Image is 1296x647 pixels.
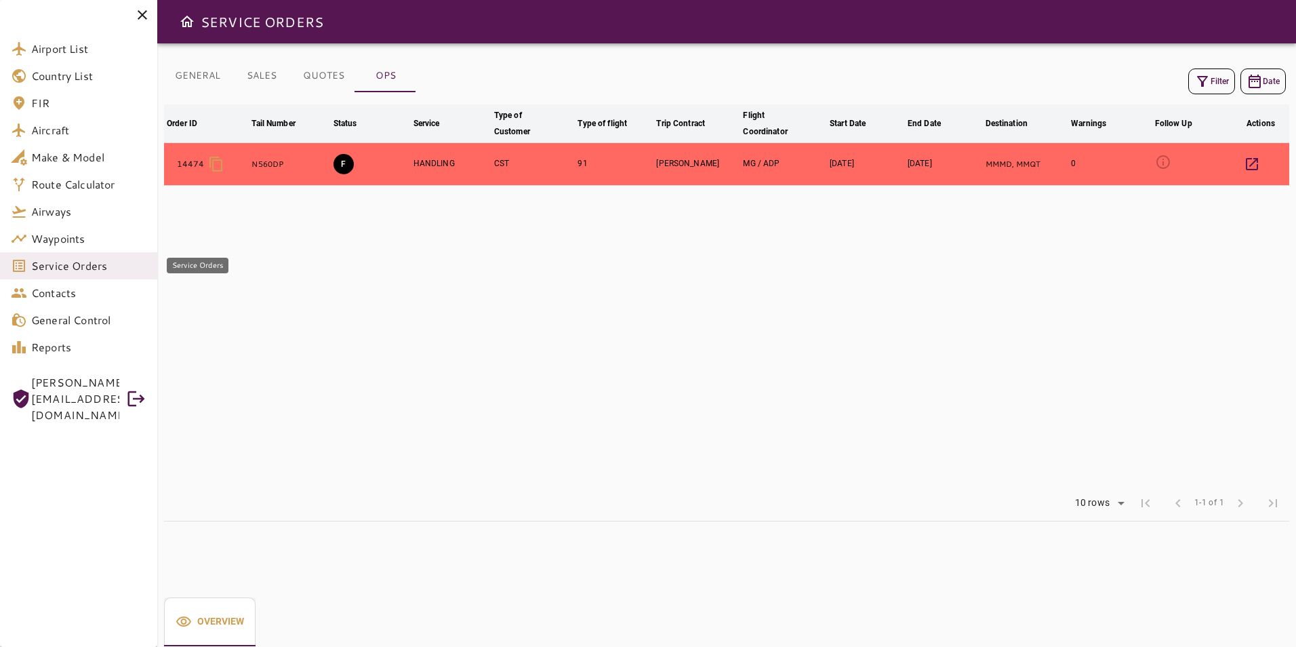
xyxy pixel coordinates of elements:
[231,60,292,92] button: SALES
[164,60,231,92] button: GENERAL
[1129,487,1162,519] span: First Page
[355,60,416,92] button: OPS
[1236,148,1268,180] button: Details
[31,95,146,111] span: FIR
[986,115,1045,132] span: Destination
[167,115,197,132] div: Order ID
[31,122,146,138] span: Aircraft
[830,115,883,132] span: Start Date
[908,115,941,132] div: End Date
[413,115,440,132] div: Service
[1066,493,1129,513] div: 10 rows
[413,115,458,132] span: Service
[31,68,146,84] span: Country List
[1162,487,1194,519] span: Previous Page
[908,115,958,132] span: End Date
[177,158,205,170] p: 14474
[656,115,705,132] div: Trip Contract
[201,11,323,33] h6: SERVICE ORDERS
[333,115,357,132] div: Status
[1155,115,1210,132] span: Follow Up
[1071,115,1106,132] div: Warnings
[494,107,573,140] span: Type of Customer
[31,203,146,220] span: Airways
[251,115,312,132] span: Tail Number
[578,115,645,132] span: Type of flight
[1194,496,1224,510] span: 1-1 of 1
[656,115,723,132] span: Trip Contract
[653,143,740,186] td: [PERSON_NAME]
[743,158,824,170] div: MARISELA GONZALEZ, ADRIANA DEL POZO
[31,312,146,328] span: General Control
[174,8,201,35] button: Open drawer
[31,258,146,274] span: Service Orders
[31,339,146,355] span: Reports
[164,597,256,646] button: Overview
[1240,68,1286,94] button: Date
[292,60,355,92] button: QUOTES
[333,154,354,174] button: FINAL
[578,115,627,132] div: Type of flight
[411,143,491,186] td: HANDLING
[1072,497,1113,509] div: 10 rows
[31,231,146,247] span: Waypoints
[1071,115,1124,132] span: Warnings
[494,107,555,140] div: Type of Customer
[31,285,146,301] span: Contacts
[31,41,146,57] span: Airport List
[251,115,295,132] div: Tail Number
[167,115,215,132] span: Order ID
[830,115,866,132] div: Start Date
[1155,115,1192,132] div: Follow Up
[743,107,824,140] span: Flight Coordinator
[1224,487,1257,519] span: Next Page
[491,143,575,186] td: CST
[743,107,807,140] div: Flight Coordinator
[31,149,146,165] span: Make & Model
[986,115,1028,132] div: Destination
[31,374,119,423] span: [PERSON_NAME][EMAIL_ADDRESS][DOMAIN_NAME]
[333,115,375,132] span: Status
[164,60,416,92] div: basic tabs example
[827,143,905,186] td: [DATE]
[31,176,146,193] span: Route Calculator
[1188,68,1235,94] button: Filter
[1071,158,1149,170] div: 0
[575,143,653,186] td: 91
[986,159,1066,170] p: MMMD, MMQT
[1257,487,1289,519] span: Last Page
[905,143,983,186] td: [DATE]
[167,258,228,273] div: Service Orders
[251,159,327,170] p: N560DP
[164,597,256,646] div: basic tabs example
